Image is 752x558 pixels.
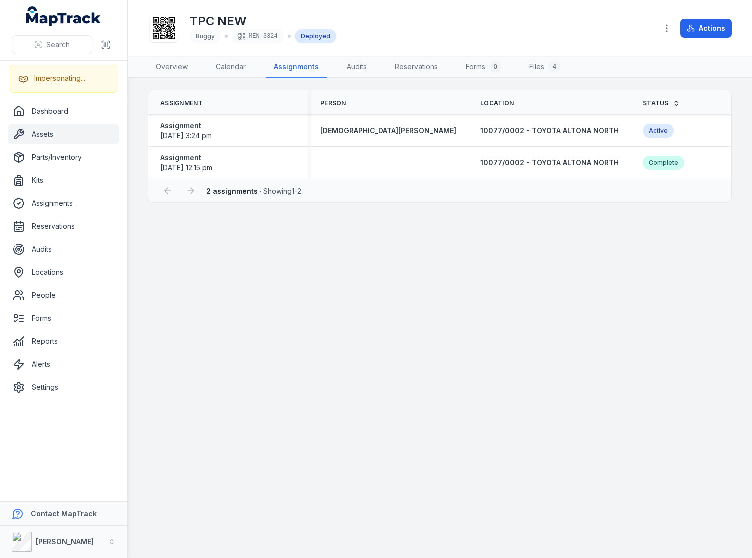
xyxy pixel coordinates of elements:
[480,126,619,135] span: 10077/0002 - TOYOTA ALTONA NORTH
[31,509,97,518] strong: Contact MapTrack
[160,163,212,172] span: [DATE] 12:15 pm
[387,57,446,78] a: Reservations
[148,57,196,78] a: Overview
[643,99,669,107] span: Status
[8,147,119,167] a: Parts/Inventory
[680,19,732,38] button: Actions
[480,99,514,107] span: Location
[206,187,301,195] span: · Showing 1 - 2
[34,73,85,83] div: Impersonating...
[8,285,119,305] a: People
[643,124,674,138] div: Active
[160,131,212,140] time: 14/08/2025, 3:24:20 pm
[196,32,215,40] span: Buggy
[8,170,119,190] a: Kits
[8,239,119,259] a: Audits
[480,126,619,136] a: 10077/0002 - TOYOTA ALTONA NORTH
[8,101,119,121] a: Dashboard
[295,29,336,43] div: Deployed
[46,40,70,50] span: Search
[8,354,119,374] a: Alerts
[8,216,119,236] a: Reservations
[12,35,92,54] button: Search
[232,29,284,43] div: MEN-3324
[489,61,501,73] div: 0
[206,187,258,195] strong: 2 assignments
[160,153,212,173] a: Assignment[DATE] 12:15 pm
[339,57,375,78] a: Audits
[190,13,336,29] h1: TPC NEW
[160,121,212,131] strong: Assignment
[266,57,327,78] a: Assignments
[26,6,101,26] a: MapTrack
[160,121,212,141] a: Assignment[DATE] 3:24 pm
[8,262,119,282] a: Locations
[160,163,212,172] time: 18/07/2025, 12:15:48 pm
[36,537,94,546] strong: [PERSON_NAME]
[160,131,212,140] span: [DATE] 3:24 pm
[160,153,212,163] strong: Assignment
[8,193,119,213] a: Assignments
[480,158,619,167] span: 10077/0002 - TOYOTA ALTONA NORTH
[643,156,684,170] div: Complete
[8,377,119,397] a: Settings
[8,308,119,328] a: Forms
[480,158,619,168] a: 10077/0002 - TOYOTA ALTONA NORTH
[643,99,680,107] a: Status
[160,99,203,107] span: Assignment
[208,57,254,78] a: Calendar
[8,331,119,351] a: Reports
[8,124,119,144] a: Assets
[458,57,509,78] a: Forms0
[320,99,346,107] span: Person
[521,57,568,78] a: Files4
[320,126,456,136] a: [DEMOGRAPHIC_DATA][PERSON_NAME]
[548,61,560,73] div: 4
